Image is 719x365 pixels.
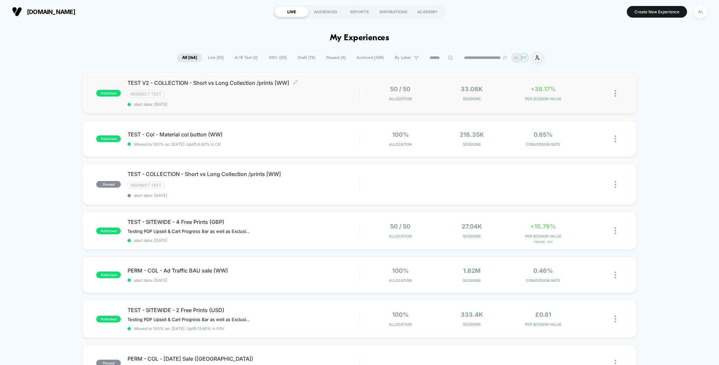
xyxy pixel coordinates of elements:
[509,240,577,244] span: for £80 - 2FP
[96,181,121,188] span: paused
[134,326,224,331] span: Moved to 100% on: [DATE] . Uplift: 13.85% in PSV
[614,272,616,278] img: close
[614,90,616,97] img: close
[521,55,527,60] p: DT
[614,227,616,234] img: close
[389,96,412,101] span: Allocation
[127,171,359,177] span: TEST - COLLECTION - Short vs Long Collection /prints [WW]
[438,96,506,101] span: Sessions
[438,142,506,147] span: Sessions
[410,6,444,17] div: ACADEMY
[614,181,616,188] img: close
[127,90,164,98] span: Redirect Test
[127,267,359,274] span: PERM - COL - Ad Traffic BAU sale (WW)
[127,278,359,283] span: start date: [DATE]
[96,228,121,234] span: published
[96,135,121,142] span: published
[395,55,411,60] span: By Label
[614,315,616,322] img: close
[503,56,507,60] img: end
[12,7,22,17] img: Visually logo
[293,53,320,62] span: Draft ( 78 )
[230,53,263,62] span: A/B Test ( 2 )
[438,278,506,283] span: Sessions
[309,6,343,17] div: AUDIENCES
[127,355,359,362] span: PERM - COL - [DATE] Sale ([GEOGRAPHIC_DATA])
[203,53,229,62] span: Live ( 82 )
[127,229,251,234] span: Testing PDP Upsell & Cart Progress Bar as well as Exclusive Free Prints in the Cart
[376,6,410,17] div: INSPIRATIONS
[460,131,484,138] span: 218.35k
[127,219,359,225] span: TEST - SITEWIDE - 4 Free Prints (GBP)
[514,55,519,60] p: AL
[509,96,577,101] span: PER SESSION VALUE
[392,131,409,138] span: 100%
[392,267,409,274] span: 100%
[461,86,483,92] span: 33.08k
[438,234,506,239] span: Sessions
[389,234,412,239] span: Allocation
[438,322,506,327] span: Sessions
[177,53,202,62] span: All ( 164 )
[96,316,121,322] span: published
[96,272,121,278] span: published
[389,278,412,283] span: Allocation
[127,131,359,138] span: TEST - Col - Material col button (WW)
[352,53,389,62] span: Archived ( 348 )
[390,223,410,230] span: 50 / 50
[534,131,553,138] span: 0.65%
[275,6,309,17] div: LIVE
[330,33,389,43] h1: My Experiences
[10,6,77,17] button: [DOMAIN_NAME]
[627,6,687,18] button: Create New Experience
[27,8,75,15] span: [DOMAIN_NAME]
[134,142,221,147] span: Moved to 100% on: [DATE] . Uplift: 4.62% in CR
[127,238,359,243] span: start date: [DATE]
[509,322,577,327] span: PER SESSION VALUE
[462,223,482,230] span: 27.04k
[535,311,551,318] span: £0.81
[127,317,251,322] span: Testing PDP Upsell & Cart Progress Bar as well as Exclusive Free Prints in the Cart
[343,6,376,17] div: REPORTS
[390,86,410,92] span: 50 / 50
[533,267,553,274] span: 0.46%
[692,5,709,19] button: AL
[389,142,412,147] span: Allocation
[509,142,577,147] span: CONVERSION RATE
[127,307,359,313] span: TEST - SITEWIDE - 2 Free Prints (USD)
[389,322,412,327] span: Allocation
[531,86,556,92] span: +38.17%
[463,267,481,274] span: 1.82M
[321,53,351,62] span: Paused ( 4 )
[509,234,577,239] span: PER SESSION VALUE
[127,193,359,198] span: start date: [DATE]
[461,311,483,318] span: 333.4k
[96,90,121,96] span: published
[694,5,707,18] div: AL
[509,278,577,283] span: CONVERSION RATE
[392,311,409,318] span: 100%
[530,223,556,230] span: +15.79%
[614,135,616,142] img: close
[127,80,359,86] span: TEST V2 - COLLECTION - Short vs Long Collection /prints [WW]
[127,102,359,107] span: start date: [DATE]
[127,181,164,189] span: Redirect Test
[264,53,292,62] span: 100% ( 80 )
